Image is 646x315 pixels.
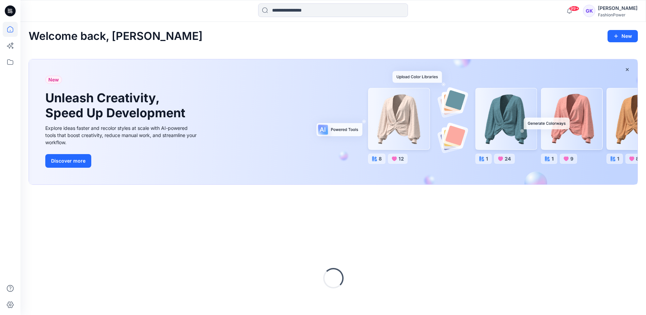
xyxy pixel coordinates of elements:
[598,12,637,17] div: FashionPower
[29,30,203,43] h2: Welcome back, [PERSON_NAME]
[608,30,638,42] button: New
[45,154,91,168] button: Discover more
[45,124,199,146] div: Explore ideas faster and recolor styles at scale with AI-powered tools that boost creativity, red...
[48,76,59,84] span: New
[569,6,579,11] span: 99+
[45,154,199,168] a: Discover more
[598,4,637,12] div: [PERSON_NAME]
[45,91,188,120] h1: Unleash Creativity, Speed Up Development
[583,5,595,17] div: GK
